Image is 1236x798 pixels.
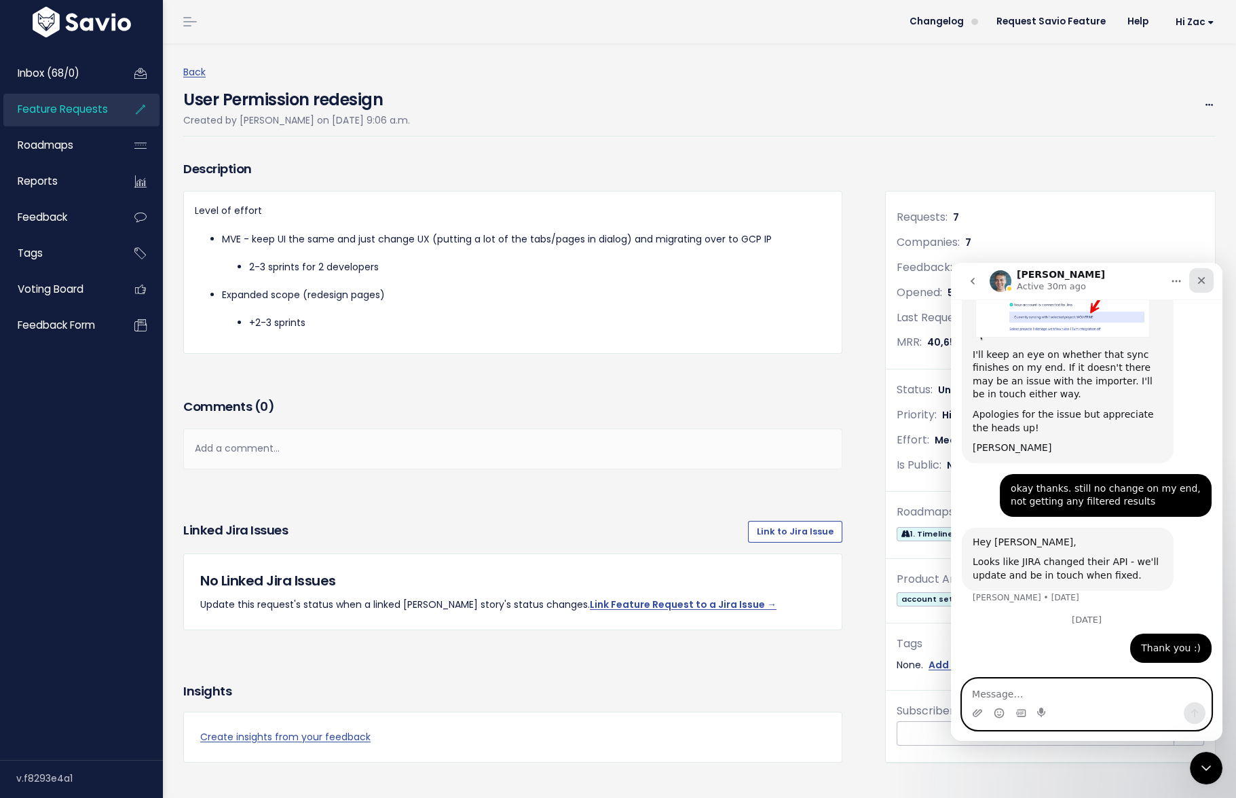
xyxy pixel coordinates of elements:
div: v.f8293e4a1 [16,761,163,796]
div: Thank you :) [190,379,250,393]
a: Back [183,65,206,79]
h3: Comments ( ) [183,397,842,416]
div: Add a comment... [183,429,842,469]
div: okay thanks. still no change on my end, not getting any filtered results [60,219,250,246]
div: I'll keep an eye on whether that sync finishes on my end. If it doesn't there may be an issue wit... [22,86,212,139]
button: Subbed to events & comments [897,721,1174,746]
div: Zac says… [11,371,261,417]
span: Is Public: [897,457,941,473]
span: 8 [958,261,964,274]
span: Last Requested: [897,310,980,325]
span: Untriaged [938,383,989,397]
p: Expanded scope (redesign pages) [222,287,831,304]
span: Companies: [897,234,960,250]
a: Feature Requests [3,94,113,125]
li: 2-3 sprints for 2 developers [249,259,831,276]
a: Help [1117,12,1159,32]
span: Feedback form [18,318,95,332]
span: Requests: [897,209,948,225]
div: Roadmaps [897,503,1204,522]
a: Create insights from your feedback [200,729,825,746]
a: Add Tags [929,657,976,674]
h4: User Permission redesign [183,81,410,112]
a: Roadmaps [3,130,113,161]
span: No [947,458,960,472]
span: Opened: [897,285,942,300]
span: High [942,408,965,422]
div: None. [897,657,1204,674]
div: Hey [PERSON_NAME], [22,273,212,287]
button: Emoji picker [43,445,54,456]
span: Reports [18,174,58,188]
div: [PERSON_NAME] [22,179,212,192]
div: Tags [897,634,1204,654]
span: Changelog [910,17,964,26]
span: 7 [965,236,971,249]
span: MRR: [897,334,922,350]
h3: Insights [183,682,231,701]
span: 7 [953,211,959,224]
button: Upload attachment [21,445,32,456]
span: Status: [897,382,933,397]
p: Update this request's status when a linked [PERSON_NAME] story's status changes. [200,596,825,613]
span: Priority: [897,407,937,422]
textarea: Message… [12,416,260,439]
iframe: Intercom live chat [1190,752,1222,784]
div: [PERSON_NAME] • [DATE] [22,331,128,339]
a: Hi Zac [1159,12,1225,33]
a: Feedback [3,202,113,233]
span: 40,650 [927,335,962,349]
span: 0 [260,398,268,415]
span: Voting Board [18,282,83,296]
div: Looks like JIRA changed their API - we'll update and be in touch when fixed. [22,293,212,319]
span: Inbox (68/0) [18,66,79,80]
div: [DATE] [11,352,261,371]
span: Tags [18,246,43,260]
span: Roadmaps [18,138,73,152]
p: Level of effort [195,202,831,219]
div: Product Area [897,570,1204,590]
div: Apologies for the issue but appreciate the heads up! [22,145,212,172]
h5: No Linked Jira Issues [200,570,825,591]
button: Start recording [86,445,97,456]
a: Tags [3,238,113,269]
li: +2-3 sprints [249,314,831,331]
span: 1. Timeline: [DATE]' [897,527,992,541]
p: MVE - keep UI the same and just change UX (putting a lot of the tabs/pages in dialog) and migrati... [222,231,831,248]
a: Link Feature Request to a Jira Issue → [590,598,776,611]
h3: Description [183,160,842,179]
span: Effort: [897,432,929,448]
span: Created by [PERSON_NAME] on [DATE] 9:06 a.m. [183,113,410,127]
div: Thank you :) [179,371,261,401]
span: 556 [948,286,1013,300]
img: logo-white.9d6f32f41409.svg [29,7,134,37]
span: Feedback [18,210,67,224]
a: Feedback form [3,310,113,341]
button: Send a message… [233,439,255,461]
div: Zac says… [11,211,261,265]
span: Medium [935,433,975,447]
span: account settings [897,592,979,606]
div: Hey [PERSON_NAME],Looks like JIRA changed their API - we'll update and be in touch when fixed.[PE... [11,265,223,328]
a: 8 [958,261,976,274]
iframe: Intercom live chat [951,263,1222,741]
a: Voting Board [3,274,113,305]
span: Subscribers [897,703,960,719]
h3: Linked Jira issues [183,521,288,543]
span: Feature Requests [18,102,108,116]
div: okay thanks. still no change on my end, not getting any filtered results [49,211,261,254]
div: Kareem says… [11,265,261,352]
a: Request Savio Feature [986,12,1117,32]
a: Reports [3,166,113,197]
span: Feedback: [897,259,952,275]
button: Gif picker [64,445,75,456]
a: 1. Timeline: [DATE]' [897,525,992,542]
span: Hi Zac [1176,17,1214,27]
a: Inbox (68/0) [3,58,113,89]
